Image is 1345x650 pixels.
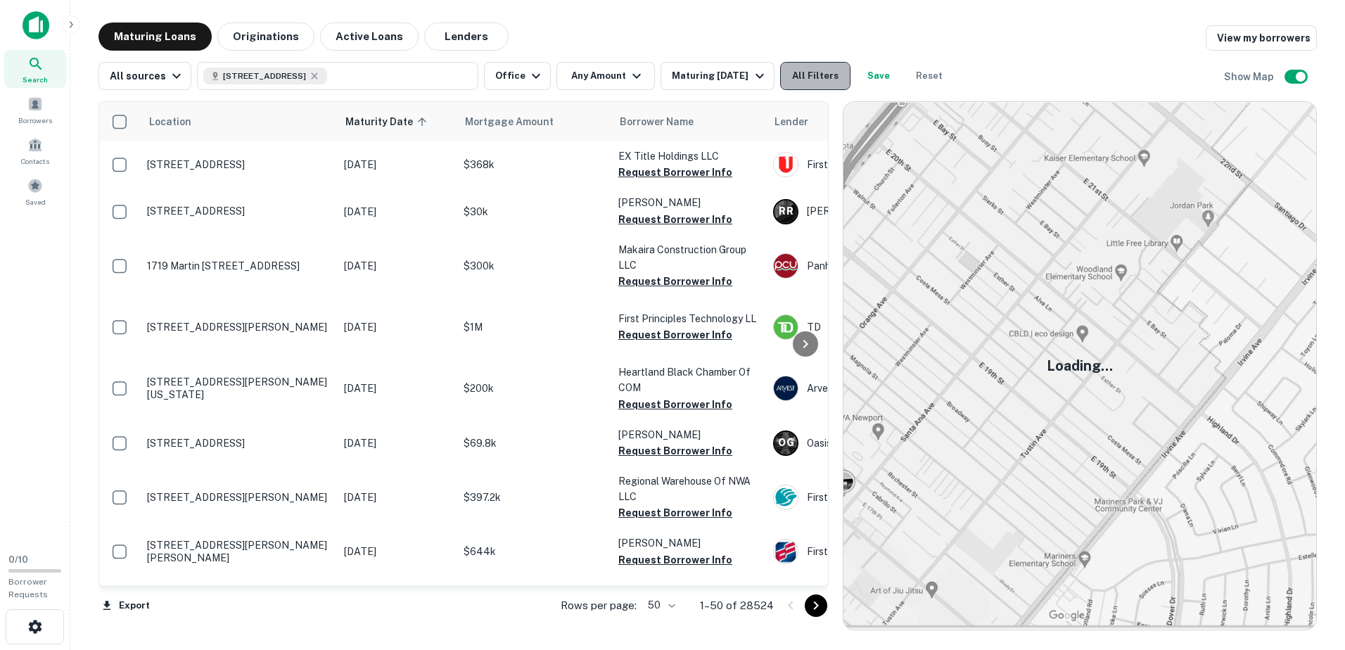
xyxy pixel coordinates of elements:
img: capitalize-icon.png [23,11,49,39]
p: O G [778,435,793,450]
p: $368k [464,157,604,172]
span: Borrower Name [620,113,694,130]
p: Makaira Construction Group LLC [618,242,759,273]
p: [PERSON_NAME] [618,535,759,551]
img: picture [774,485,798,509]
h6: Show Map [1224,69,1276,84]
p: $200k [464,381,604,396]
p: $1M [464,319,604,335]
button: Request Borrower Info [618,504,732,521]
div: First Security Bank [773,485,984,510]
p: Heartland Black Chamber Of COM [618,364,759,395]
p: R R [779,204,793,219]
button: All sources [98,62,191,90]
span: Borrower Requests [8,577,48,599]
div: TD [773,314,984,340]
button: Request Borrower Info [618,396,732,413]
button: Originations [217,23,314,51]
p: $69.8k [464,435,604,451]
p: 1–50 of 28524 [700,597,774,614]
span: Saved [25,196,46,208]
button: Request Borrower Info [618,442,732,459]
button: Go to next page [805,594,827,617]
button: Request Borrower Info [618,326,732,343]
th: Maturity Date [337,102,457,141]
p: $300k [464,258,604,274]
img: picture [774,540,798,563]
button: Export [98,595,153,616]
th: Location [140,102,337,141]
p: Independence KY Acres LLC [618,582,759,598]
p: [DATE] [344,204,450,219]
th: Borrower Name [611,102,766,141]
img: picture [774,315,798,339]
div: [PERSON_NAME] Bank, National Association [773,586,984,611]
button: Office [484,62,551,90]
span: [STREET_ADDRESS] [223,70,306,82]
p: [STREET_ADDRESS] [147,437,330,450]
button: Active Loans [320,23,419,51]
img: picture [774,254,798,278]
span: Lender [775,113,808,130]
p: $30k [464,204,604,219]
button: Maturing Loans [98,23,212,51]
p: [DATE] [344,157,450,172]
p: 1719 Martin [STREET_ADDRESS] [147,260,330,272]
img: map-placeholder.webp [843,102,1316,630]
button: [STREET_ADDRESS] [197,62,478,90]
span: 0 / 10 [8,554,28,565]
button: Request Borrower Info [618,211,732,228]
p: EX Title Holdings LLC [618,148,759,164]
span: Borrowers [18,115,52,126]
th: Lender [766,102,991,141]
h5: Loading... [1047,355,1113,376]
button: Request Borrower Info [618,273,732,290]
p: $397.2k [464,490,604,505]
p: [STREET_ADDRESS][PERSON_NAME][PERSON_NAME] [147,539,330,564]
button: Maturing [DATE] [661,62,774,90]
button: Request Borrower Info [618,552,732,568]
button: Any Amount [556,62,655,90]
div: Chat Widget [1275,537,1345,605]
p: [DATE] [344,381,450,396]
span: Location [148,113,191,130]
p: [DATE] [344,544,450,559]
button: Save your search to get updates of matches that match your search criteria. [856,62,901,90]
div: Oasis Group International LLC [773,431,984,456]
p: [STREET_ADDRESS][PERSON_NAME] [147,321,330,333]
div: Maturing [DATE] [672,68,767,84]
button: Lenders [424,23,509,51]
a: Saved [4,172,66,210]
span: Contacts [21,155,49,167]
a: Contacts [4,132,66,170]
div: 50 [642,595,677,616]
p: Rows per page: [561,597,637,614]
img: picture [774,376,798,400]
div: All sources [110,68,185,84]
div: First United Bank And Trust Company [773,152,984,177]
p: [PERSON_NAME] [618,195,759,210]
span: Search [23,74,48,85]
th: Mortgage Amount [457,102,611,141]
a: Search [4,50,66,88]
img: picture [774,153,798,177]
button: All Filters [780,62,850,90]
p: [DATE] [344,435,450,451]
div: First Citizens Bank [773,539,984,564]
p: [STREET_ADDRESS][PERSON_NAME][US_STATE] [147,376,330,401]
span: Mortgage Amount [465,113,572,130]
div: Panhandle Credit Union [773,253,984,279]
a: View my borrowers [1206,25,1317,51]
p: [PERSON_NAME] [618,427,759,442]
p: $644k [464,544,604,559]
p: [DATE] [344,490,450,505]
p: [DATE] [344,319,450,335]
button: Request Borrower Info [618,164,732,181]
div: [PERSON_NAME] Construction, Inc. [773,199,984,224]
p: [STREET_ADDRESS] [147,158,330,171]
a: Borrowers [4,91,66,129]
